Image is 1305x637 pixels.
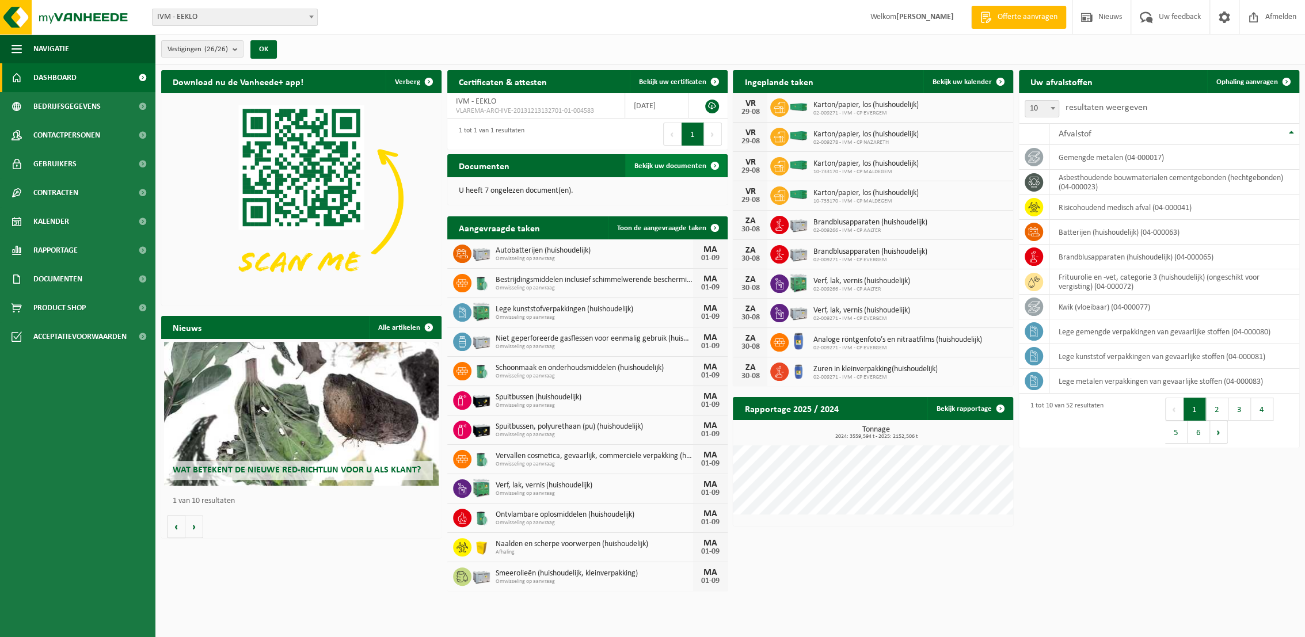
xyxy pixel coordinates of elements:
[471,477,491,498] img: PB-HB-1400-HPE-GN-11
[699,284,722,292] div: 01-09
[496,452,693,461] span: Vervallen cosmetica, gevaarlijk, commerciele verpakking (huishoudelijk)
[1165,421,1188,444] button: 5
[625,93,688,119] td: [DATE]
[923,70,1012,93] a: Bekijk uw kalender
[456,97,496,106] span: IVM - EEKLO
[1188,421,1210,444] button: 6
[739,275,762,284] div: ZA
[813,315,910,322] span: 02-009271 - IVM - CP EVERGEM
[789,160,808,170] img: HK-XC-40-GN-00
[496,549,693,556] span: Afhaling
[471,301,491,322] img: PB-HB-1400-HPE-GN-11
[739,434,1013,440] span: 2024: 3559,594 t - 2025: 2152,506 t
[1025,100,1059,117] span: 10
[699,489,722,497] div: 01-09
[813,130,918,139] span: Karton/papier, los (huishoudelijk)
[471,507,491,527] img: PB-OT-0200-MET-00-02
[699,363,722,372] div: MA
[1184,398,1206,421] button: 1
[453,121,524,147] div: 1 tot 1 van 1 resultaten
[699,392,722,401] div: MA
[33,63,77,92] span: Dashboard
[496,285,693,292] span: Omwisseling op aanvraag
[699,509,722,518] div: MA
[33,207,69,236] span: Kalender
[739,167,762,175] div: 29-08
[739,334,762,343] div: ZA
[1049,245,1299,269] td: brandblusapparaten (huishoudelijk) (04-000065)
[699,333,722,342] div: MA
[1049,170,1299,195] td: asbesthoudende bouwmaterialen cementgebonden (hechtgebonden) (04-000023)
[739,108,762,116] div: 29-08
[496,490,693,497] span: Omwisseling op aanvraag
[813,227,927,234] span: 02-009266 - IVM - CP AALTER
[789,214,808,234] img: PB-LB-0680-HPE-GY-11
[813,335,981,345] span: Analoge röntgenfoto’s en nitraatfilms (huishoudelijk)
[663,123,682,146] button: Previous
[739,363,762,372] div: ZA
[471,566,491,585] img: PB-LB-0680-HPE-GY-11
[625,154,726,177] a: Bekijk uw documenten
[471,243,491,262] img: PB-LB-0680-HPE-GY-11
[496,364,693,373] span: Schoonmaak en onderhoudsmiddelen (huishoudelijk)
[995,12,1060,23] span: Offerte aanvragen
[699,548,722,556] div: 01-09
[699,421,722,430] div: MA
[739,426,1013,440] h3: Tonnage
[1165,398,1184,421] button: Previous
[471,390,491,409] img: PB-LB-0680-HPE-BK-11
[699,245,722,254] div: MA
[739,246,762,255] div: ZA
[739,284,762,292] div: 30-08
[471,331,491,350] img: PB-LB-0680-HPE-GY-11
[739,138,762,146] div: 29-08
[1049,369,1299,394] td: lege metalen verpakkingen van gevaarlijke stoffen (04-000083)
[496,305,693,314] span: Lege kunststofverpakkingen (huishoudelijk)
[813,247,927,257] span: Brandblusapparaten (huishoudelijk)
[496,402,693,409] span: Omwisseling op aanvraag
[1019,70,1104,93] h2: Uw afvalstoffen
[739,196,762,204] div: 29-08
[496,373,693,380] span: Omwisseling op aanvraag
[813,345,981,352] span: 02-009271 - IVM - CP EVERGEM
[813,218,927,227] span: Brandblusapparaten (huishoudelijk)
[161,70,315,93] h2: Download nu de Vanheede+ app!
[813,189,918,198] span: Karton/papier, los (huishoudelijk)
[1049,145,1299,170] td: gemengde metalen (04-000017)
[699,274,722,284] div: MA
[739,99,762,108] div: VR
[699,577,722,585] div: 01-09
[813,159,918,169] span: Karton/papier, los (huishoudelijk)
[739,187,762,196] div: VR
[634,162,706,170] span: Bekijk uw documenten
[813,257,927,264] span: 02-009271 - IVM - CP EVERGEM
[386,70,440,93] button: Verberg
[33,35,69,63] span: Navigatie
[161,40,244,58] button: Vestigingen(26/26)
[739,216,762,226] div: ZA
[1207,70,1298,93] a: Ophaling aanvragen
[813,101,918,110] span: Karton/papier, los (huishoudelijk)
[33,150,77,178] span: Gebruikers
[789,302,808,322] img: PB-LB-0680-HPE-GY-11
[496,422,693,432] span: Spuitbussen, polyurethaan (pu) (huishoudelijk)
[369,316,440,339] a: Alle artikelen
[168,41,228,58] span: Vestigingen
[1065,103,1147,112] label: resultaten weergeven
[789,101,808,112] img: HK-XC-30-GN-00
[813,110,918,117] span: 02-009271 - IVM - CP EVERGEM
[704,123,722,146] button: Next
[496,578,693,585] span: Omwisseling op aanvraag
[789,331,808,351] img: PB-OT-0200-HPE-00-02
[447,154,521,177] h2: Documenten
[33,178,78,207] span: Contracten
[699,304,722,313] div: MA
[813,374,937,381] span: 02-009271 - IVM - CP EVERGEM
[789,272,808,293] img: PB-HB-1400-HPE-GN-11
[173,497,436,505] p: 1 van 10 resultaten
[1251,398,1273,421] button: 4
[33,265,82,293] span: Documenten
[459,187,716,195] p: U heeft 7 ongelezen document(en).
[456,106,616,116] span: VLAREMA-ARCHIVE-20131213132701-01-004583
[699,401,722,409] div: 01-09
